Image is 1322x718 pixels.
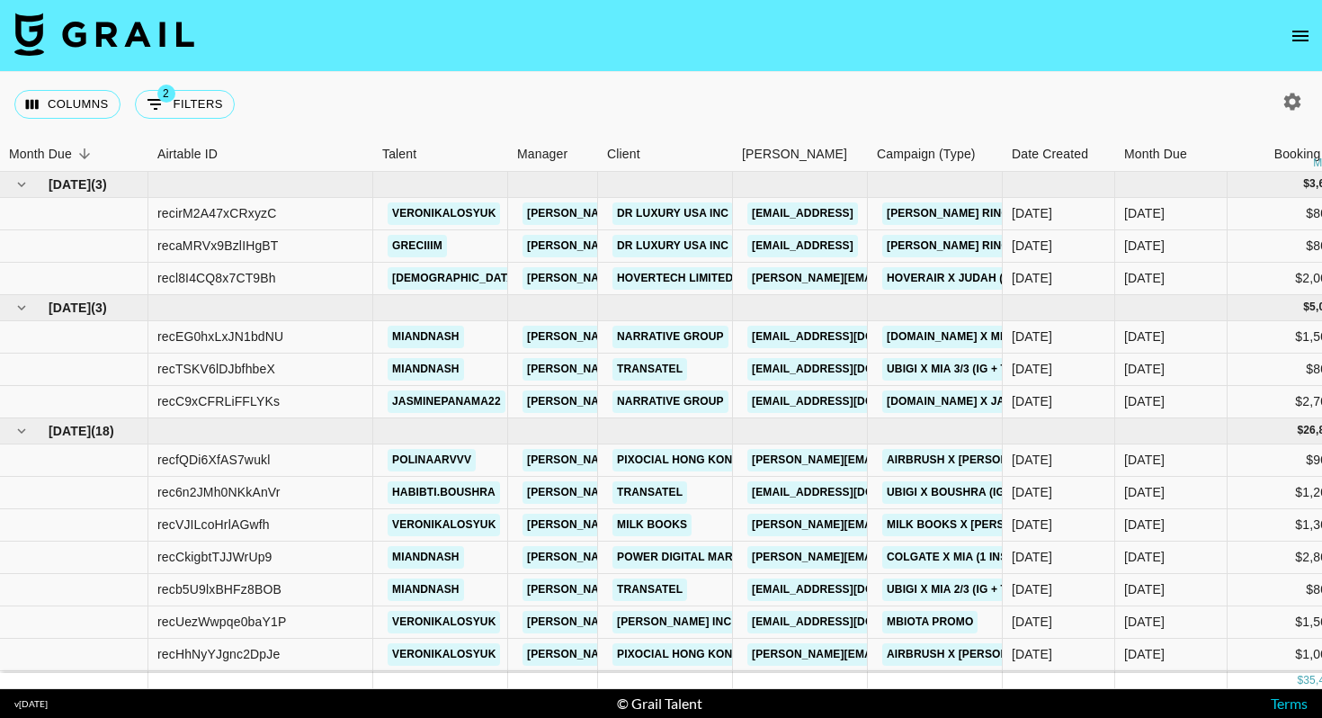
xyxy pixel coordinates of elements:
[1297,673,1303,688] div: $
[747,611,949,633] a: [EMAIL_ADDRESS][DOMAIN_NAME]
[9,137,72,172] div: Month Due
[1012,645,1052,663] div: 18/08/2025
[1271,695,1308,712] a: Terms
[1124,392,1165,410] div: Sep '25
[882,267,1027,290] a: HoverAir x Judah (4/4)
[882,514,1166,536] a: Milk Books x [PERSON_NAME] (1 Reel + Story)
[14,13,194,56] img: Grail Talent
[598,137,733,172] div: Client
[1124,204,1165,222] div: Oct '25
[882,235,1146,257] a: [PERSON_NAME] Ring x [GEOGRAPHIC_DATA]
[747,202,858,225] a: [EMAIL_ADDRESS]
[157,137,218,172] div: Airtable ID
[388,202,500,225] a: veronikalosyuk
[388,546,464,569] a: miandnash
[388,235,447,257] a: greciiim
[523,358,816,381] a: [PERSON_NAME][EMAIL_ADDRESS][DOMAIN_NAME]
[157,548,272,566] div: recCkigbtTJJWrUp9
[72,141,97,166] button: Sort
[1124,328,1165,346] div: Sep '25
[157,580,281,598] div: recb5U9lxBHFz8BOB
[612,390,728,413] a: Narrative Group
[157,269,276,287] div: recl8I4CQ8x7CT9Bh
[523,611,816,633] a: [PERSON_NAME][EMAIL_ADDRESS][DOMAIN_NAME]
[157,613,286,631] div: recUezWwpqe0baY1P
[523,202,816,225] a: [PERSON_NAME][EMAIL_ADDRESS][DOMAIN_NAME]
[49,175,91,193] span: [DATE]
[1012,613,1052,631] div: 11/08/2025
[1303,176,1309,192] div: $
[523,481,816,504] a: [PERSON_NAME][EMAIL_ADDRESS][DOMAIN_NAME]
[388,267,523,290] a: [DEMOGRAPHIC_DATA]
[157,360,275,378] div: recTSKV6lDJbfhbeX
[1012,451,1052,469] div: 15/07/2025
[882,481,1102,504] a: Ubigi x Boushra (IG + TT, 3 Stories)
[523,643,816,666] a: [PERSON_NAME][EMAIL_ADDRESS][DOMAIN_NAME]
[612,267,737,290] a: HOVERTECH LIMITED
[523,546,816,569] a: [PERSON_NAME][EMAIL_ADDRESS][DOMAIN_NAME]
[1115,137,1228,172] div: Month Due
[868,137,1003,172] div: Campaign (Type)
[882,358,1085,381] a: Ubigi x Mia 3/3 (IG + TT, 3 Stories)
[14,698,48,710] div: v [DATE]
[373,137,508,172] div: Talent
[157,85,175,103] span: 2
[388,358,464,381] a: miandnash
[607,137,640,172] div: Client
[747,358,949,381] a: [EMAIL_ADDRESS][DOMAIN_NAME]
[523,514,816,536] a: [PERSON_NAME][EMAIL_ADDRESS][DOMAIN_NAME]
[91,422,114,440] span: ( 18 )
[49,422,91,440] span: [DATE]
[1012,328,1052,346] div: 18/08/2025
[882,643,1103,666] a: AirBrush x [PERSON_NAME] (IG + TT)
[388,579,464,601] a: miandnash
[523,449,816,471] a: [PERSON_NAME][EMAIL_ADDRESS][DOMAIN_NAME]
[747,235,858,257] a: [EMAIL_ADDRESS]
[1124,237,1165,255] div: Oct '25
[382,137,416,172] div: Talent
[1124,580,1165,598] div: Aug '25
[14,90,121,119] button: Select columns
[1124,137,1187,172] div: Month Due
[612,358,687,381] a: Transatel
[1012,137,1088,172] div: Date Created
[388,326,464,348] a: miandnash
[388,481,500,504] a: habibti.boushra
[1012,360,1052,378] div: 11/08/2025
[1124,451,1165,469] div: Aug '25
[9,418,34,444] button: hide children
[157,204,276,222] div: recirM2A47xCRxyzC
[1012,269,1052,287] div: 10/07/2025
[882,579,1085,601] a: Ubigi x Mia 2/3 (IG + TT, 3 Stories)
[1012,483,1052,501] div: 23/07/2025
[1124,483,1165,501] div: Aug '25
[1012,548,1052,566] div: 11/08/2025
[1012,237,1052,255] div: 15/05/2025
[135,90,235,119] button: Show filters
[747,267,1041,290] a: [PERSON_NAME][EMAIL_ADDRESS][DOMAIN_NAME]
[523,579,816,601] a: [PERSON_NAME][EMAIL_ADDRESS][DOMAIN_NAME]
[157,392,280,410] div: recC9xCFRLiFFLYKs
[1124,613,1165,631] div: Aug '25
[148,137,373,172] div: Airtable ID
[1012,580,1052,598] div: 11/08/2025
[9,172,34,197] button: hide children
[1003,137,1115,172] div: Date Created
[523,235,816,257] a: [PERSON_NAME][EMAIL_ADDRESS][DOMAIN_NAME]
[1297,423,1303,438] div: $
[388,514,500,536] a: veronikalosyuk
[1124,516,1165,534] div: Aug '25
[612,235,733,257] a: DR LUXURY USA INC
[747,449,1133,471] a: [PERSON_NAME][EMAIL_ADDRESS][PERSON_NAME][DOMAIN_NAME]
[157,237,279,255] div: recaMRVx9BzlIHgBT
[747,390,949,413] a: [EMAIL_ADDRESS][DOMAIN_NAME]
[523,267,816,290] a: [PERSON_NAME][EMAIL_ADDRESS][DOMAIN_NAME]
[1303,300,1309,315] div: $
[388,449,476,471] a: polinaarvvv
[523,326,816,348] a: [PERSON_NAME][EMAIL_ADDRESS][DOMAIN_NAME]
[1282,18,1318,54] button: open drawer
[388,643,500,666] a: veronikalosyuk
[1124,269,1165,287] div: Oct '25
[523,390,816,413] a: [PERSON_NAME][EMAIL_ADDRESS][DOMAIN_NAME]
[617,695,702,713] div: © Grail Talent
